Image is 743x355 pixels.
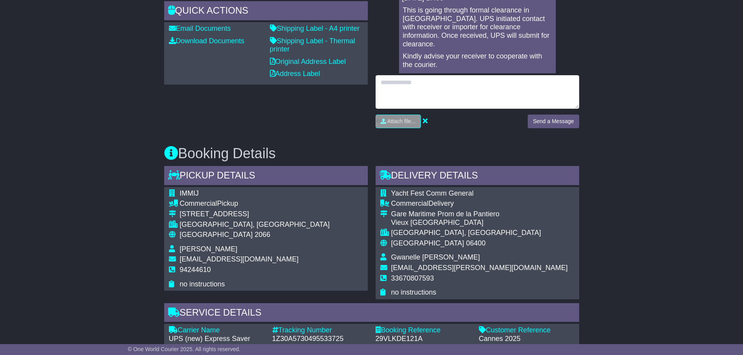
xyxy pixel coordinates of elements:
div: Customer Reference [479,326,575,335]
span: no instructions [180,280,225,288]
span: © One World Courier 2025. All rights reserved. [128,346,241,352]
div: Carrier Name [169,326,264,335]
div: 1Z30A5730495533725 [272,335,368,343]
h3: Booking Details [164,146,579,161]
div: Gare Maritime Prom de la Pantiero [391,210,568,219]
span: [GEOGRAPHIC_DATA] [180,231,253,238]
div: Tracking Number [272,326,368,335]
p: -[PERSON_NAME] [403,73,552,81]
span: Commercial [391,200,429,207]
p: Kindly advise your receiver to cooperate with the courier. [403,52,552,69]
span: Yacht Fest Comm General [391,189,474,197]
div: [STREET_ADDRESS] [180,210,330,219]
a: Email Documents [169,25,231,32]
span: 33670807593 [391,274,434,282]
button: Send a Message [528,115,579,128]
span: [EMAIL_ADDRESS][PERSON_NAME][DOMAIN_NAME] [391,264,568,272]
span: 2066 [255,231,270,238]
div: Booking Reference [376,326,471,335]
div: Quick Actions [164,1,368,22]
span: IMMIJ [180,189,199,197]
a: Download Documents [169,37,245,45]
div: UPS (new) Express Saver Export [169,335,264,351]
a: Original Address Label [270,58,346,65]
div: [GEOGRAPHIC_DATA], [GEOGRAPHIC_DATA] [180,221,330,229]
div: Delivery [391,200,568,208]
span: 06400 [466,239,486,247]
div: Cannes 2025 [479,335,575,343]
div: Pickup Details [164,166,368,187]
span: [GEOGRAPHIC_DATA] [391,239,464,247]
a: Shipping Label - Thermal printer [270,37,355,53]
a: Address Label [270,70,320,78]
span: Gwanelle [PERSON_NAME] [391,253,480,261]
div: Service Details [164,303,579,324]
div: Vieux [GEOGRAPHIC_DATA] [391,219,568,227]
span: [EMAIL_ADDRESS][DOMAIN_NAME] [180,255,299,263]
div: 29VLKDE121A [376,335,471,343]
span: 94244610 [180,266,211,274]
a: Shipping Label - A4 printer [270,25,360,32]
span: no instructions [391,288,436,296]
span: [PERSON_NAME] [180,245,238,253]
div: Delivery Details [376,166,579,187]
div: [GEOGRAPHIC_DATA], [GEOGRAPHIC_DATA] [391,229,568,237]
p: This is going through formal clearance in [GEOGRAPHIC_DATA]. UPS initiated contact with receiver ... [403,6,552,48]
span: Commercial [180,200,217,207]
div: Pickup [180,200,330,208]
